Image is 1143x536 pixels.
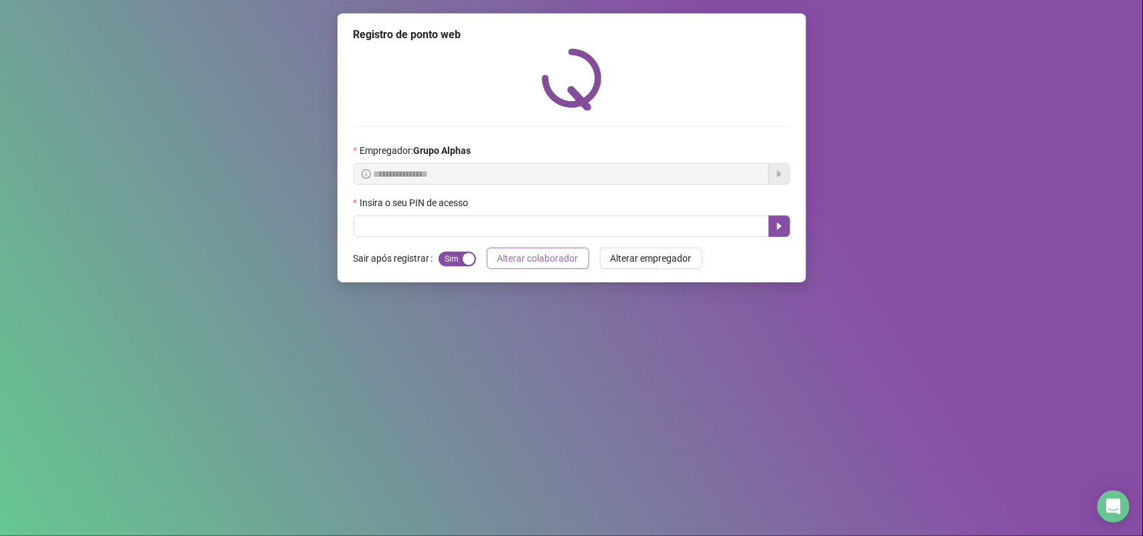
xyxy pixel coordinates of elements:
div: Open Intercom Messenger [1097,490,1130,523]
button: Alterar colaborador [487,248,589,269]
label: Sair após registrar [354,248,439,269]
span: info-circle [362,169,371,179]
img: QRPoint [542,48,602,110]
span: Alterar empregador [611,251,692,266]
span: Alterar colaborador [498,251,579,266]
span: caret-right [774,221,785,232]
label: Insira o seu PIN de acesso [354,195,477,210]
span: Empregador : [360,143,471,158]
strong: Grupo Alphas [413,145,471,156]
button: Alterar empregador [600,248,702,269]
div: Registro de ponto web [354,27,790,43]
